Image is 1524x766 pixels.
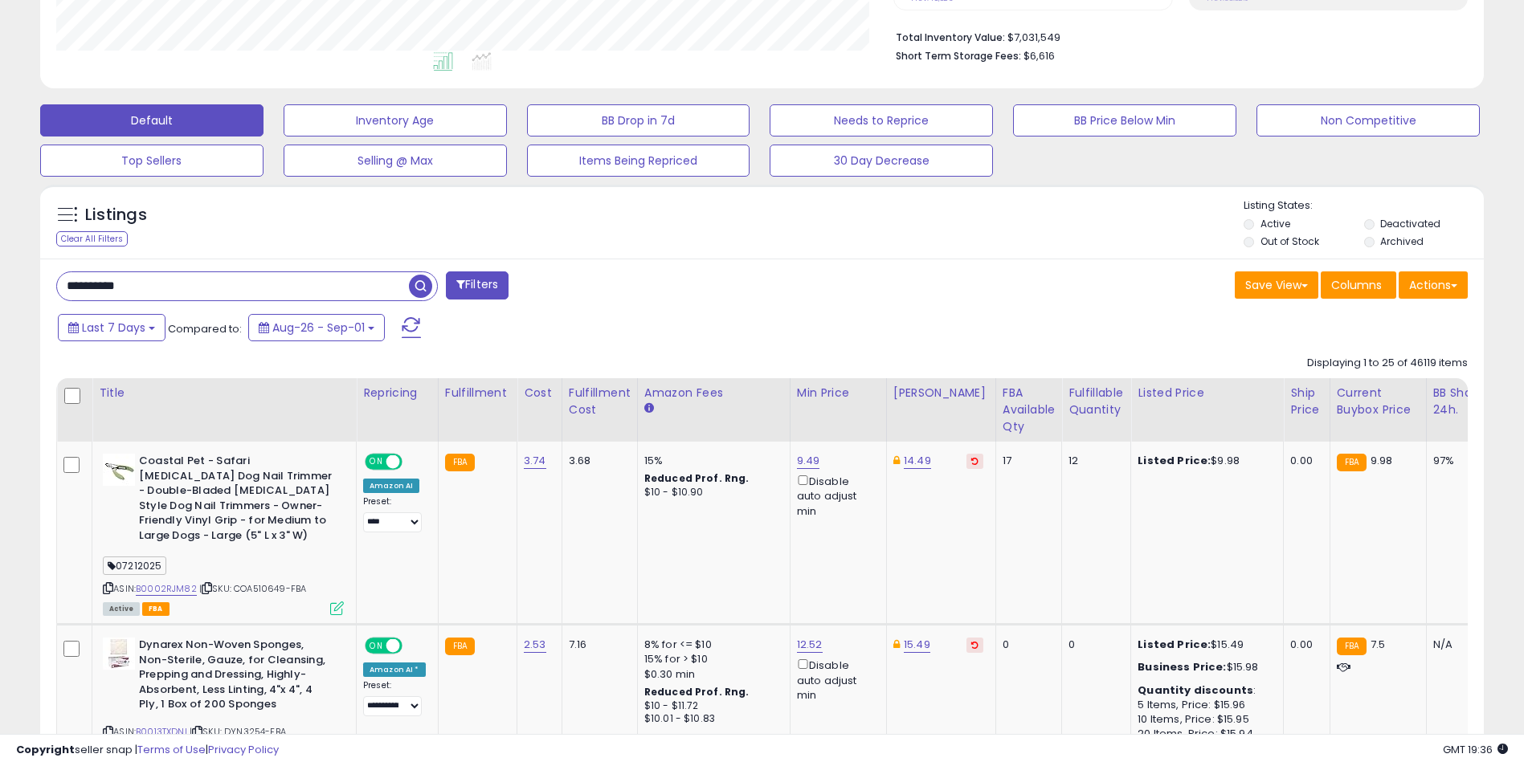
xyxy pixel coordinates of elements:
[644,454,778,468] div: 15%
[103,602,140,616] span: All listings currently available for purchase on Amazon
[1290,638,1317,652] div: 0.00
[208,742,279,757] a: Privacy Policy
[136,582,197,596] a: B0002RJM82
[1433,454,1486,468] div: 97%
[137,742,206,757] a: Terms of Use
[527,145,750,177] button: Items Being Repriced
[1138,453,1211,468] b: Listed Price:
[524,637,546,653] a: 2.53
[139,638,334,716] b: Dynarex Non-Woven Sponges, Non-Sterile, Gauze, for Cleansing, Prepping and Dressing, Highly-Absor...
[1138,454,1271,468] div: $9.98
[1138,660,1271,674] div: $15.98
[103,638,135,670] img: 31I4rK8IPUL._SL40_.jpg
[1321,271,1396,299] button: Columns
[1433,385,1492,418] div: BB Share 24h.
[1337,454,1367,471] small: FBA
[896,31,1005,44] b: Total Inventory Value:
[1138,682,1253,698] b: Quantity discounts
[1331,277,1382,293] span: Columns
[1380,234,1424,248] label: Archived
[1068,454,1118,468] div: 12
[569,454,625,468] div: 3.68
[1003,385,1055,435] div: FBA Available Qty
[168,321,242,336] span: Compared to:
[1138,637,1211,652] b: Listed Price:
[524,453,546,469] a: 3.74
[797,637,823,653] a: 12.52
[569,385,631,418] div: Fulfillment Cost
[1138,683,1271,698] div: :
[644,385,783,401] div: Amazon Fees
[644,486,778,499] div: $10 - $10.90
[199,582,306,595] span: | SKU: COA510649-FBA
[248,314,385,341] button: Aug-26 - Sep-01
[272,320,365,336] span: Aug-26 - Sep-01
[56,231,128,247] div: Clear All Filters
[103,556,166,575] span: 07212025
[1307,356,1468,371] div: Displaying 1 to 25 of 46119 items
[797,472,874,519] div: Disable auto adjust min
[569,638,625,652] div: 7.16
[1399,271,1468,299] button: Actions
[103,454,344,613] div: ASIN:
[524,385,555,401] div: Cost
[1138,385,1277,401] div: Listed Price
[1244,198,1484,214] p: Listing States:
[366,639,386,653] span: ON
[1380,217,1440,230] label: Deactivated
[1260,217,1290,230] label: Active
[400,639,426,653] span: OFF
[142,602,170,616] span: FBA
[770,104,993,136] button: Needs to Reprice
[1003,454,1049,468] div: 17
[896,26,1456,46] li: $7,031,549
[644,685,750,699] b: Reduced Prof. Rng.
[1260,234,1319,248] label: Out of Stock
[896,49,1021,63] b: Short Term Storage Fees:
[85,204,147,226] h5: Listings
[58,314,165,341] button: Last 7 Days
[644,712,778,726] div: $10.01 - $10.83
[644,652,778,666] div: 15% for > $10
[1371,453,1393,468] span: 9.98
[445,454,475,471] small: FBA
[139,454,334,547] b: Coastal Pet - Safari [MEDICAL_DATA] Dog Nail Trimmer - Double-Bladed [MEDICAL_DATA] Style Dog Nai...
[1433,638,1486,652] div: N/A
[363,385,431,401] div: Repricing
[363,680,426,716] div: Preset:
[16,742,75,757] strong: Copyright
[1443,742,1508,757] span: 2025-09-9 19:36 GMT
[363,496,426,532] div: Preset:
[446,271,509,299] button: Filters
[527,104,750,136] button: BB Drop in 7d
[644,638,778,652] div: 8% for <= $10
[770,145,993,177] button: 30 Day Decrease
[284,145,507,177] button: Selling @ Max
[445,638,475,655] small: FBA
[1138,638,1271,652] div: $15.49
[1068,638,1118,652] div: 0
[1023,48,1055,63] span: $6,616
[1003,638,1049,652] div: 0
[797,453,820,469] a: 9.49
[1068,385,1124,418] div: Fulfillable Quantity
[797,656,874,703] div: Disable auto adjust min
[40,145,264,177] button: Top Sellers
[797,385,880,401] div: Min Price
[644,401,654,416] small: Amazon Fees.
[1371,637,1385,652] span: 7.5
[1290,385,1322,418] div: Ship Price
[99,385,349,401] div: Title
[644,699,778,713] div: $10 - $11.72
[16,743,279,758] div: seller snap | |
[1138,712,1271,727] div: 10 Items, Price: $15.95
[40,104,264,136] button: Default
[1138,698,1271,712] div: 5 Items, Price: $15.96
[366,455,386,469] span: ON
[445,385,510,401] div: Fulfillment
[1290,454,1317,468] div: 0.00
[400,455,426,469] span: OFF
[103,454,135,486] img: 31Y903p9kdL._SL40_.jpg
[1138,659,1226,674] b: Business Price:
[363,662,426,677] div: Amazon AI *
